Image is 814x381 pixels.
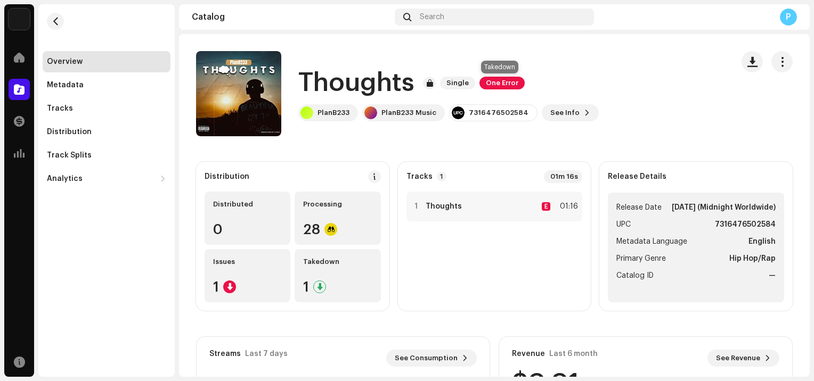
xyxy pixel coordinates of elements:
[716,347,760,369] span: See Revenue
[298,66,414,100] h1: Thoughts
[43,74,170,96] re-m-nav-item: Metadata
[245,350,288,358] div: Last 7 days
[9,9,30,30] img: 1c16f3de-5afb-4452-805d-3f3454e20b1b
[47,128,92,136] div: Distribution
[395,347,458,369] span: See Consumption
[213,200,282,209] div: Distributed
[780,9,797,26] div: P
[47,81,84,89] div: Metadata
[715,218,776,231] strong: 7316476502584
[616,235,687,248] span: Metadata Language
[303,258,372,266] div: Takedown
[426,202,462,211] strong: Thoughts
[47,175,83,183] div: Analytics
[616,269,654,282] span: Catalog ID
[205,172,249,181] div: Distribution
[47,151,92,160] div: Track Splits
[707,350,779,367] button: See Revenue
[729,252,776,265] strong: Hip Hop/Rap
[616,252,666,265] span: Primary Genre
[43,121,170,143] re-m-nav-item: Distribution
[303,200,372,209] div: Processing
[469,109,528,117] div: 7316476502584
[544,170,582,183] div: 01m 16s
[769,269,776,282] strong: —
[43,98,170,119] re-m-nav-item: Tracks
[616,201,662,214] span: Release Date
[479,77,525,89] span: One Error
[608,172,666,181] strong: Release Details
[318,109,349,117] div: PlanB233
[381,109,436,117] div: PlanB233 Music
[47,57,83,66] div: Overview
[43,51,170,72] re-m-nav-item: Overview
[420,13,444,21] span: Search
[43,168,170,189] re-m-nav-dropdown: Analytics
[672,201,776,214] strong: [DATE] (Midnight Worldwide)
[43,145,170,166] re-m-nav-item: Track Splits
[386,350,477,367] button: See Consumption
[192,13,390,21] div: Catalog
[616,218,631,231] span: UPC
[550,102,580,123] span: See Info
[542,202,550,211] div: E
[555,200,578,213] div: 01:16
[437,172,446,181] p-badge: 1
[213,258,282,266] div: Issues
[512,350,545,358] div: Revenue
[549,350,598,358] div: Last 6 month
[748,235,776,248] strong: English
[406,172,433,181] strong: Tracks
[542,104,599,121] button: See Info
[47,104,73,113] div: Tracks
[440,77,475,89] span: Single
[209,350,241,358] div: Streams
